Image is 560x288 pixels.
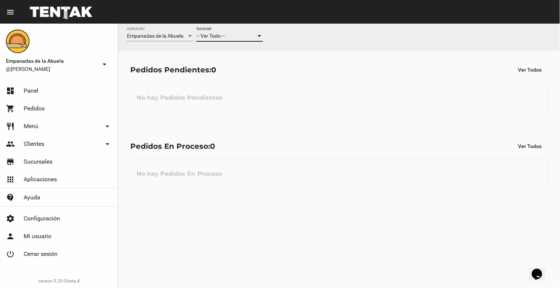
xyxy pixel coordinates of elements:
[24,194,40,201] span: Ayuda
[529,258,553,281] iframe: chat widget
[6,140,15,148] mat-icon: people
[127,33,183,39] span: Empanadas de la Abuela
[6,65,97,73] span: @[PERSON_NAME]
[6,157,15,166] mat-icon: store
[518,67,542,73] span: Ver Todos
[24,123,38,130] span: Menú
[6,122,15,131] mat-icon: restaurant
[130,140,215,152] div: Pedidos En Proceso:
[210,142,215,151] span: 0
[24,158,52,165] span: Sucursales
[6,277,112,285] div: version 0.20.0-beta.4
[24,215,60,222] span: Configuración
[24,140,44,148] span: Clientes
[131,87,229,109] h3: No hay Pedidos Pendientes
[24,233,51,240] span: Mi usuario
[131,163,228,185] h3: No hay Pedidos En Proceso
[24,250,58,258] span: Cerrar sesión
[24,105,45,112] span: Pedidos
[103,140,112,148] mat-icon: arrow_drop_down
[6,86,15,95] mat-icon: dashboard
[196,33,225,39] span: -- Ver Todo --
[6,8,15,17] mat-icon: menu
[6,175,15,184] mat-icon: apps
[6,56,97,65] span: Empanadas de la Abuela
[6,250,15,258] mat-icon: power_settings_new
[6,193,15,202] mat-icon: contact_support
[103,122,112,131] mat-icon: arrow_drop_down
[24,87,38,95] span: Panel
[6,232,15,241] mat-icon: person
[518,143,542,149] span: Ver Todos
[512,63,548,76] button: Ver Todos
[24,176,57,183] span: Aplicaciones
[6,104,15,113] mat-icon: shopping_cart
[6,214,15,223] mat-icon: settings
[512,140,548,153] button: Ver Todos
[6,30,30,53] img: f0136945-ed32-4f7c-91e3-a375bc4bb2c5.png
[100,60,109,69] mat-icon: arrow_drop_down
[211,65,216,74] span: 0
[130,64,216,76] div: Pedidos Pendientes:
